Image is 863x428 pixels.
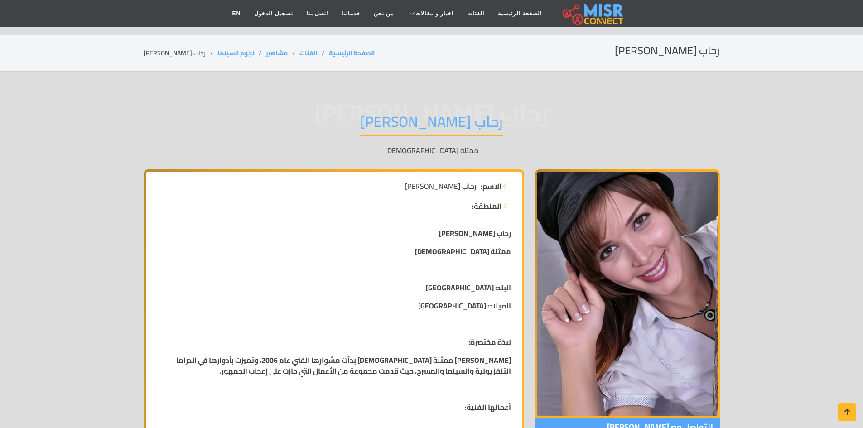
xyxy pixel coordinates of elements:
a: الصفحة الرئيسية [329,47,375,59]
a: الصفحة الرئيسية [491,5,549,22]
img: main.misr_connect [563,2,623,25]
span: اخبار و مقالات [415,10,453,18]
strong: نبذة مختصرة: [468,335,511,349]
strong: البلد: [GEOGRAPHIC_DATA] [426,281,511,294]
h2: رحاب [PERSON_NAME] [615,44,720,58]
a: من نحن [367,5,400,22]
a: EN [226,5,248,22]
strong: الاسم: [481,181,501,192]
strong: أعمالها الفنية: [465,400,511,414]
a: اخبار و مقالات [400,5,460,22]
a: مشاهير [266,47,288,59]
strong: [PERSON_NAME] ممثلة [DEMOGRAPHIC_DATA] بدأت مشوارها الفني عام 2006، وتميزت بأدوارها في الدراما ال... [176,353,511,378]
a: الفئات [460,5,491,22]
li: رحاب [PERSON_NAME] [144,48,217,58]
img: رحاب حسين [535,169,720,418]
a: خدماتنا [335,5,367,22]
a: تسجيل الدخول [247,5,299,22]
strong: المنطقة: [472,201,501,212]
strong: الميلاد: [GEOGRAPHIC_DATA] [418,299,511,313]
strong: ممثلة [DEMOGRAPHIC_DATA] [415,245,511,258]
a: نجوم السينما [217,47,254,59]
span: رحاب [PERSON_NAME] [405,181,476,192]
p: ممثلة [DEMOGRAPHIC_DATA] [144,145,720,156]
a: اتصل بنا [300,5,335,22]
h1: رحاب [PERSON_NAME] [360,113,503,136]
strong: رحاب [PERSON_NAME] [439,226,511,240]
a: الفئات [299,47,317,59]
